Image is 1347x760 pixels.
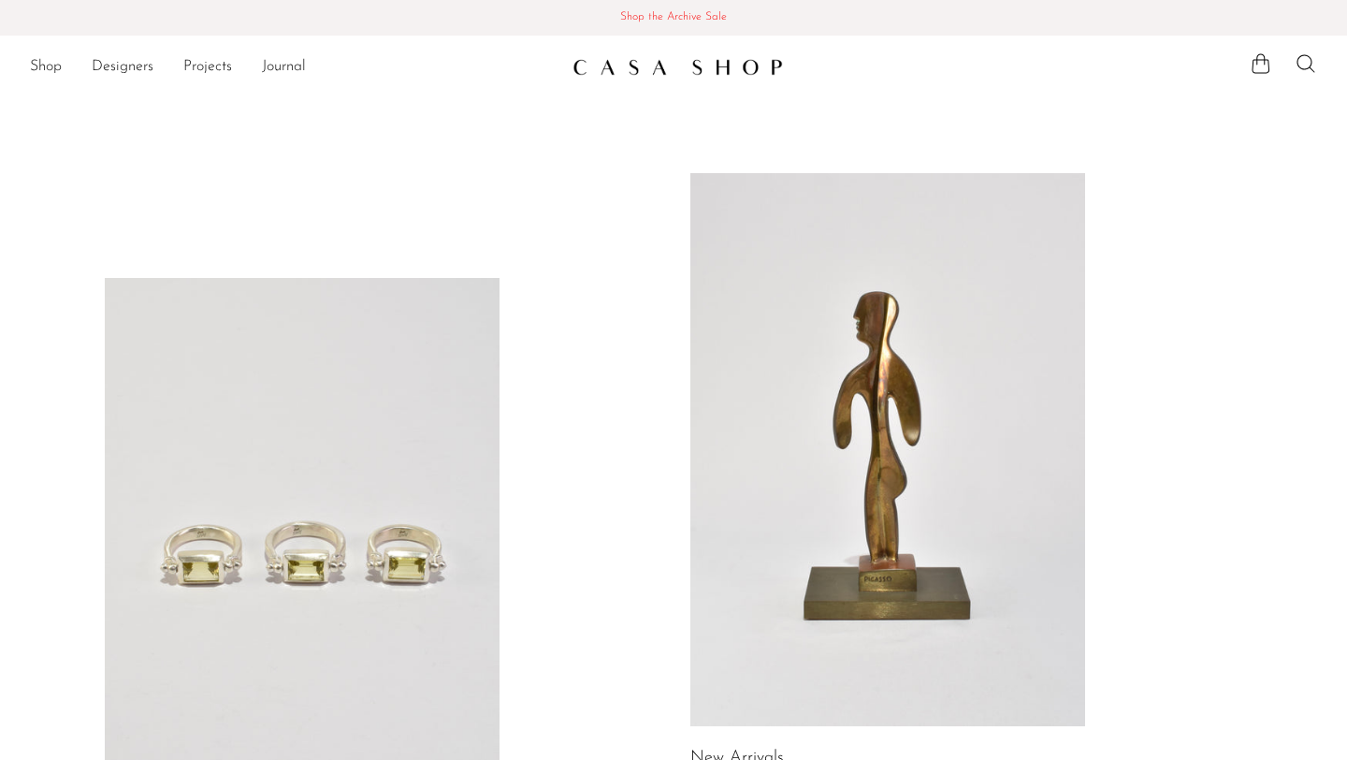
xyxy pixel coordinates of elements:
[30,55,62,80] a: Shop
[262,55,306,80] a: Journal
[30,51,558,83] ul: NEW HEADER MENU
[15,7,1332,28] span: Shop the Archive Sale
[30,51,558,83] nav: Desktop navigation
[92,55,153,80] a: Designers
[183,55,232,80] a: Projects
